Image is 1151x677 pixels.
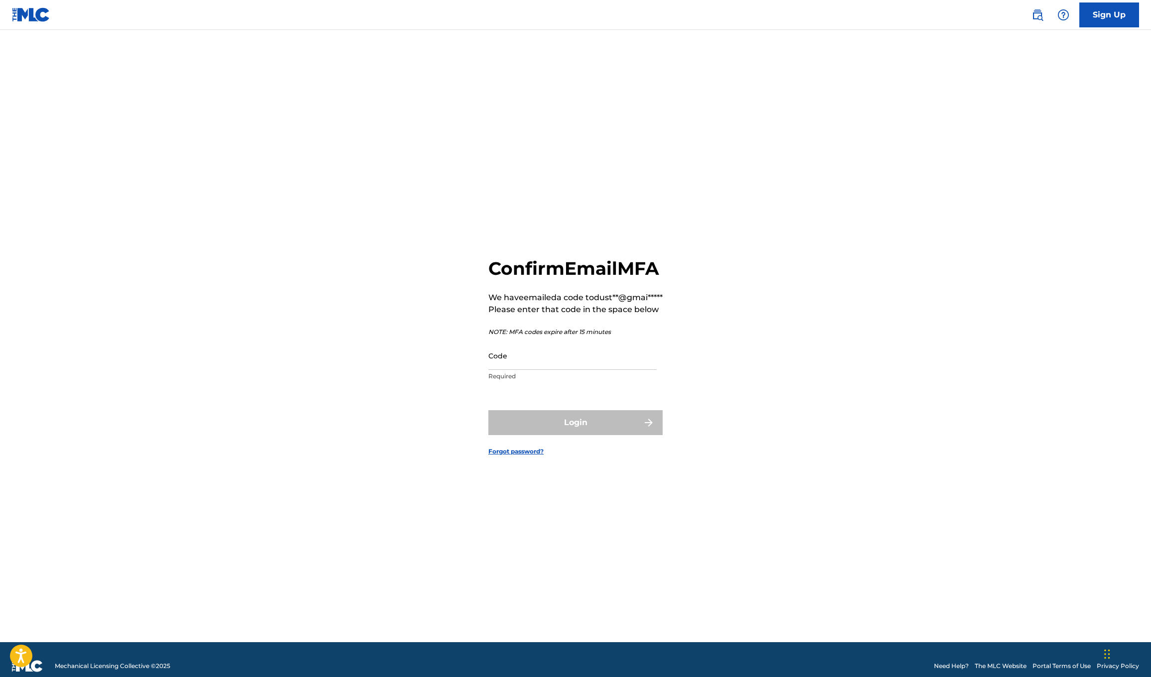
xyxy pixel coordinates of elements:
p: Required [488,372,657,381]
span: Mechanical Licensing Collective © 2025 [55,662,170,671]
a: The MLC Website [975,662,1027,671]
a: Forgot password? [488,447,544,456]
h2: Confirm Email MFA [488,257,663,280]
img: logo [12,660,43,672]
img: search [1032,9,1043,21]
iframe: Chat Widget [1101,629,1151,677]
p: We have emailed a code to dust**@gmai***** [488,292,663,304]
a: Sign Up [1079,2,1139,27]
div: Drag [1104,639,1110,669]
a: Need Help? [934,662,969,671]
a: Privacy Policy [1097,662,1139,671]
img: MLC Logo [12,7,50,22]
p: Please enter that code in the space below [488,304,663,316]
a: Portal Terms of Use [1033,662,1091,671]
p: NOTE: MFA codes expire after 15 minutes [488,328,663,337]
div: Help [1053,5,1073,25]
img: help [1057,9,1069,21]
a: Public Search [1028,5,1047,25]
